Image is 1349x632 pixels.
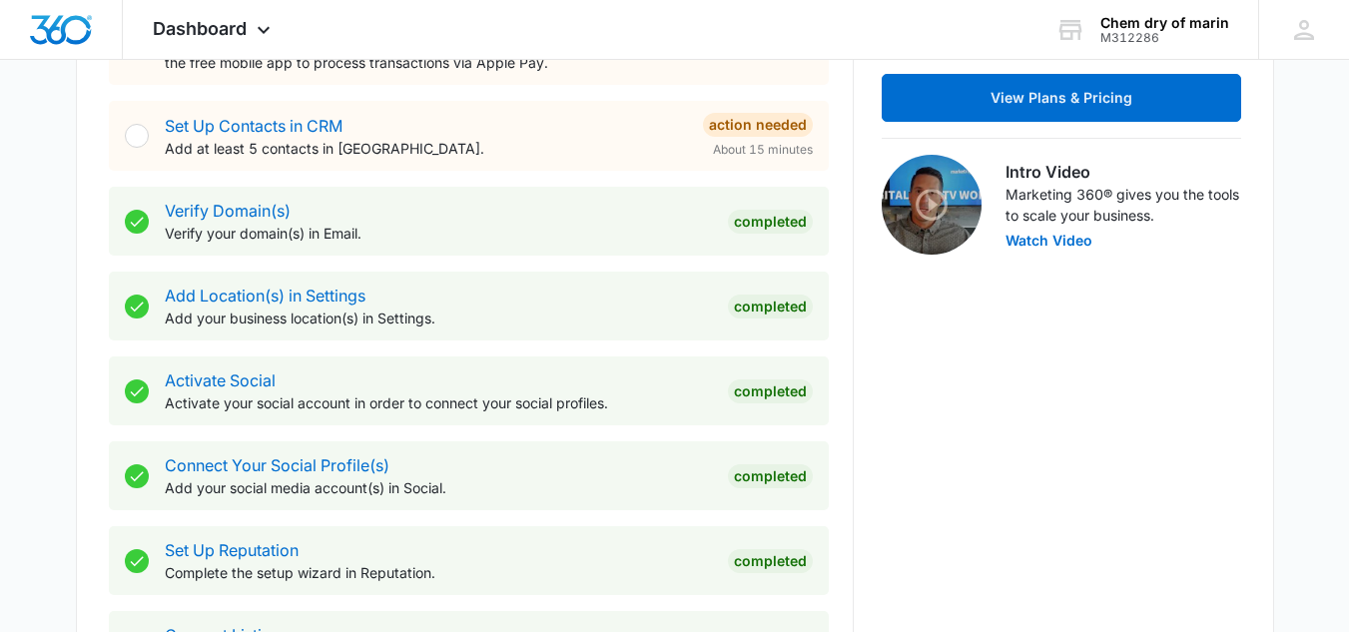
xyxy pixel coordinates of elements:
[1100,15,1229,31] div: account name
[1100,31,1229,45] div: account id
[165,392,712,413] p: Activate your social account in order to connect your social profiles.
[165,286,365,306] a: Add Location(s) in Settings
[165,562,712,583] p: Complete the setup wizard in Reputation.
[165,116,342,136] a: Set Up Contacts in CRM
[728,295,813,318] div: Completed
[165,540,299,560] a: Set Up Reputation
[713,141,813,159] span: About 15 minutes
[165,308,712,328] p: Add your business location(s) in Settings.
[1006,234,1092,248] button: Watch Video
[1006,160,1241,184] h3: Intro Video
[153,18,247,39] span: Dashboard
[165,201,291,221] a: Verify Domain(s)
[165,370,276,390] a: Activate Social
[728,379,813,403] div: Completed
[882,155,982,255] img: Intro Video
[165,477,712,498] p: Add your social media account(s) in Social.
[882,74,1241,122] button: View Plans & Pricing
[165,455,389,475] a: Connect Your Social Profile(s)
[728,549,813,573] div: Completed
[703,113,813,137] div: Action Needed
[728,210,813,234] div: Completed
[1006,184,1241,226] p: Marketing 360® gives you the tools to scale your business.
[728,464,813,488] div: Completed
[165,223,712,244] p: Verify your domain(s) in Email.
[165,138,687,159] p: Add at least 5 contacts in [GEOGRAPHIC_DATA].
